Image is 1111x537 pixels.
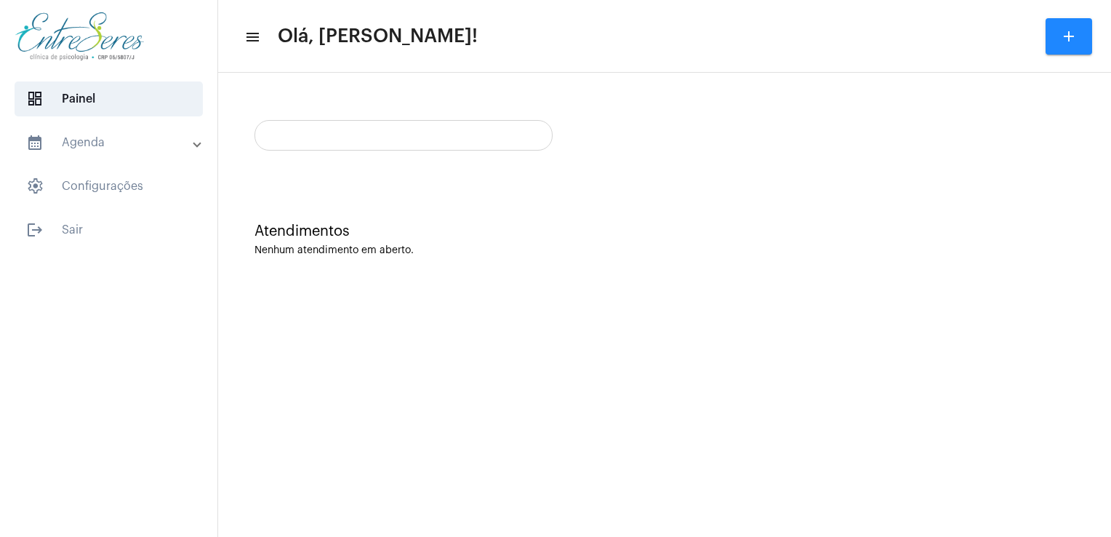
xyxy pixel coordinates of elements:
[254,245,1075,256] div: Nenhum atendimento em aberto.
[12,7,148,65] img: aa27006a-a7e4-c883-abf8-315c10fe6841.png
[26,90,44,108] span: sidenav icon
[244,28,259,46] mat-icon: sidenav icon
[26,178,44,195] span: sidenav icon
[15,169,203,204] span: Configurações
[1060,28,1078,45] mat-icon: add
[278,25,478,48] span: Olá, [PERSON_NAME]!
[26,134,194,151] mat-panel-title: Agenda
[26,221,44,239] mat-icon: sidenav icon
[9,125,217,160] mat-expansion-panel-header: sidenav iconAgenda
[15,212,203,247] span: Sair
[15,81,203,116] span: Painel
[26,134,44,151] mat-icon: sidenav icon
[254,223,1075,239] div: Atendimentos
